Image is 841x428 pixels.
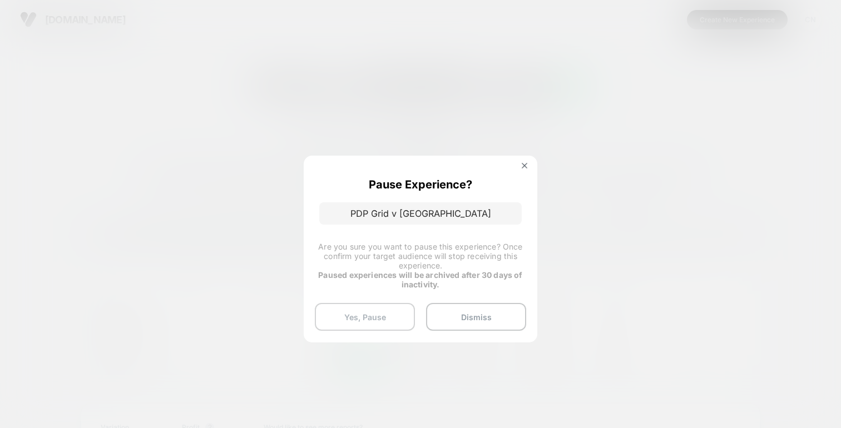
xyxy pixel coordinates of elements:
[522,163,527,168] img: close
[318,270,522,289] strong: Paused experiences will be archived after 30 days of inactivity.
[315,303,415,331] button: Yes, Pause
[369,178,472,191] p: Pause Experience?
[319,202,522,225] p: PDP Grid v [GEOGRAPHIC_DATA]
[318,242,522,270] span: Are you sure you want to pause this experience? Once confirm your target audience will stop recei...
[426,303,526,331] button: Dismiss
